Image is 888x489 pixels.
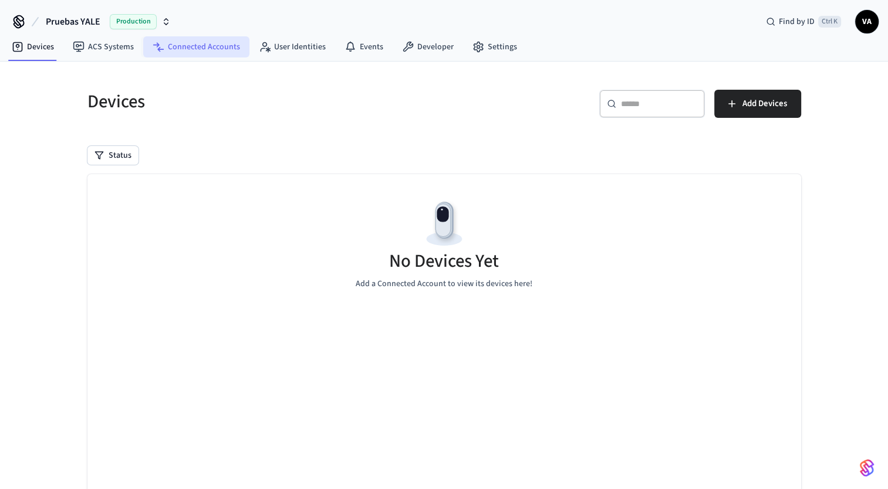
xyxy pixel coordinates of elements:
a: Events [335,36,393,57]
button: Status [87,146,139,165]
span: VA [856,11,877,32]
span: Find by ID [779,16,815,28]
a: Connected Accounts [143,36,249,57]
span: Ctrl K [818,16,841,28]
span: Pruebas YALE [46,15,100,29]
button: VA [855,10,879,33]
p: Add a Connected Account to view its devices here! [356,278,532,290]
h5: Devices [87,90,437,114]
span: Production [110,14,157,29]
span: Add Devices [742,96,787,111]
a: Settings [463,36,526,57]
img: Devices Empty State [418,198,471,250]
h5: No Devices Yet [389,249,499,273]
a: Devices [2,36,63,57]
button: Add Devices [714,90,801,118]
img: SeamLogoGradient.69752ec5.svg [860,459,874,477]
a: Developer [393,36,463,57]
a: User Identities [249,36,335,57]
div: Find by IDCtrl K [757,11,850,32]
a: ACS Systems [63,36,143,57]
